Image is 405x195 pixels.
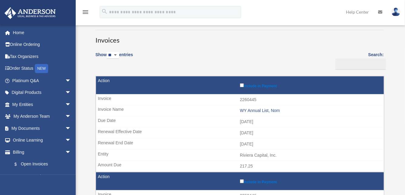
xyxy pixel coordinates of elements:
span: arrow_drop_down [65,122,77,135]
a: $Open Invoices [8,158,74,171]
td: [DATE] [96,116,384,128]
img: Anderson Advisors Platinum Portal [3,7,58,19]
span: arrow_drop_down [65,110,77,123]
label: Include in Payment [240,82,381,88]
img: User Pic [391,8,400,16]
a: Order StatusNEW [4,62,80,75]
a: My Anderson Teamarrow_drop_down [4,110,80,123]
select: Showentries [107,52,119,59]
div: NEW [35,64,48,73]
span: arrow_drop_down [65,134,77,147]
h3: Invoices [95,30,384,45]
td: [DATE] [96,139,384,150]
a: Digital Productsarrow_drop_down [4,87,80,99]
a: Billingarrow_drop_down [4,146,77,158]
a: Past Invoices [8,170,77,182]
a: Tax Organizers [4,50,80,62]
td: Riviera Capital, Inc. [96,150,384,161]
input: Include in Payment [240,179,244,183]
a: menu [82,11,89,16]
a: My Documentsarrow_drop_down [4,122,80,134]
input: Include in Payment [240,83,244,87]
label: Include in Payment [240,178,381,184]
span: arrow_drop_down [65,75,77,87]
span: arrow_drop_down [65,87,77,99]
span: $ [18,161,21,168]
a: Online Ordering [4,39,80,51]
i: menu [82,8,89,16]
a: Online Learningarrow_drop_down [4,134,80,146]
div: WY Annual List, Nom [240,108,381,113]
span: arrow_drop_down [65,146,77,158]
input: Search: [335,59,386,70]
a: Platinum Q&Aarrow_drop_down [4,75,80,87]
label: Show entries [95,51,133,65]
a: Home [4,27,80,39]
i: search [101,8,108,15]
td: 217.25 [96,161,384,172]
td: 2260445 [96,94,384,106]
a: My Entitiesarrow_drop_down [4,98,80,110]
span: arrow_drop_down [65,98,77,111]
td: [DATE] [96,127,384,139]
label: Search: [333,51,384,70]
